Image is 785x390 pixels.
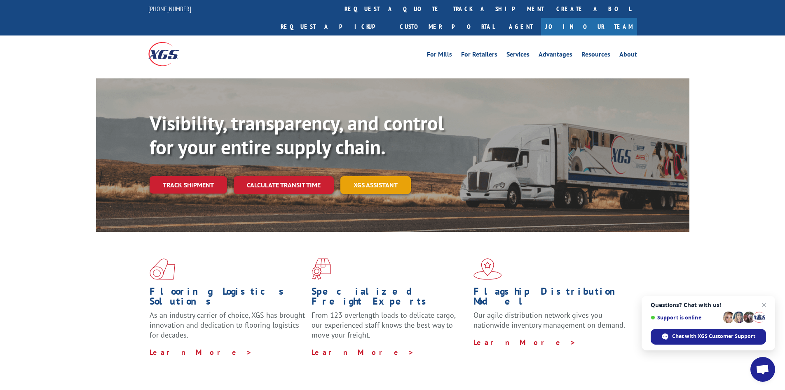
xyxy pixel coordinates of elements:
[473,310,625,330] span: Our agile distribution network gives you nationwide inventory management on demand.
[619,51,637,60] a: About
[672,333,755,340] span: Chat with XGS Customer Support
[651,329,766,345] span: Chat with XGS Customer Support
[501,18,541,35] a: Agent
[150,258,175,280] img: xgs-icon-total-supply-chain-intelligence-red
[473,338,576,347] a: Learn More >
[150,347,252,357] a: Learn More >
[150,286,305,310] h1: Flooring Logistics Solutions
[312,258,331,280] img: xgs-icon-focused-on-flooring-red
[750,357,775,382] a: Open chat
[340,176,411,194] a: XGS ASSISTANT
[312,286,467,310] h1: Specialized Freight Experts
[312,347,414,357] a: Learn More >
[274,18,394,35] a: Request a pickup
[461,51,497,60] a: For Retailers
[473,286,629,310] h1: Flagship Distribution Model
[394,18,501,35] a: Customer Portal
[150,310,305,340] span: As an industry carrier of choice, XGS has brought innovation and dedication to flooring logistics...
[541,18,637,35] a: Join Our Team
[651,302,766,308] span: Questions? Chat with us!
[150,176,227,194] a: Track shipment
[473,258,502,280] img: xgs-icon-flagship-distribution-model-red
[234,176,334,194] a: Calculate transit time
[150,110,444,160] b: Visibility, transparency, and control for your entire supply chain.
[539,51,572,60] a: Advantages
[148,5,191,13] a: [PHONE_NUMBER]
[581,51,610,60] a: Resources
[312,310,467,347] p: From 123 overlength loads to delicate cargo, our experienced staff knows the best way to move you...
[506,51,530,60] a: Services
[427,51,452,60] a: For Mills
[651,314,720,321] span: Support is online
